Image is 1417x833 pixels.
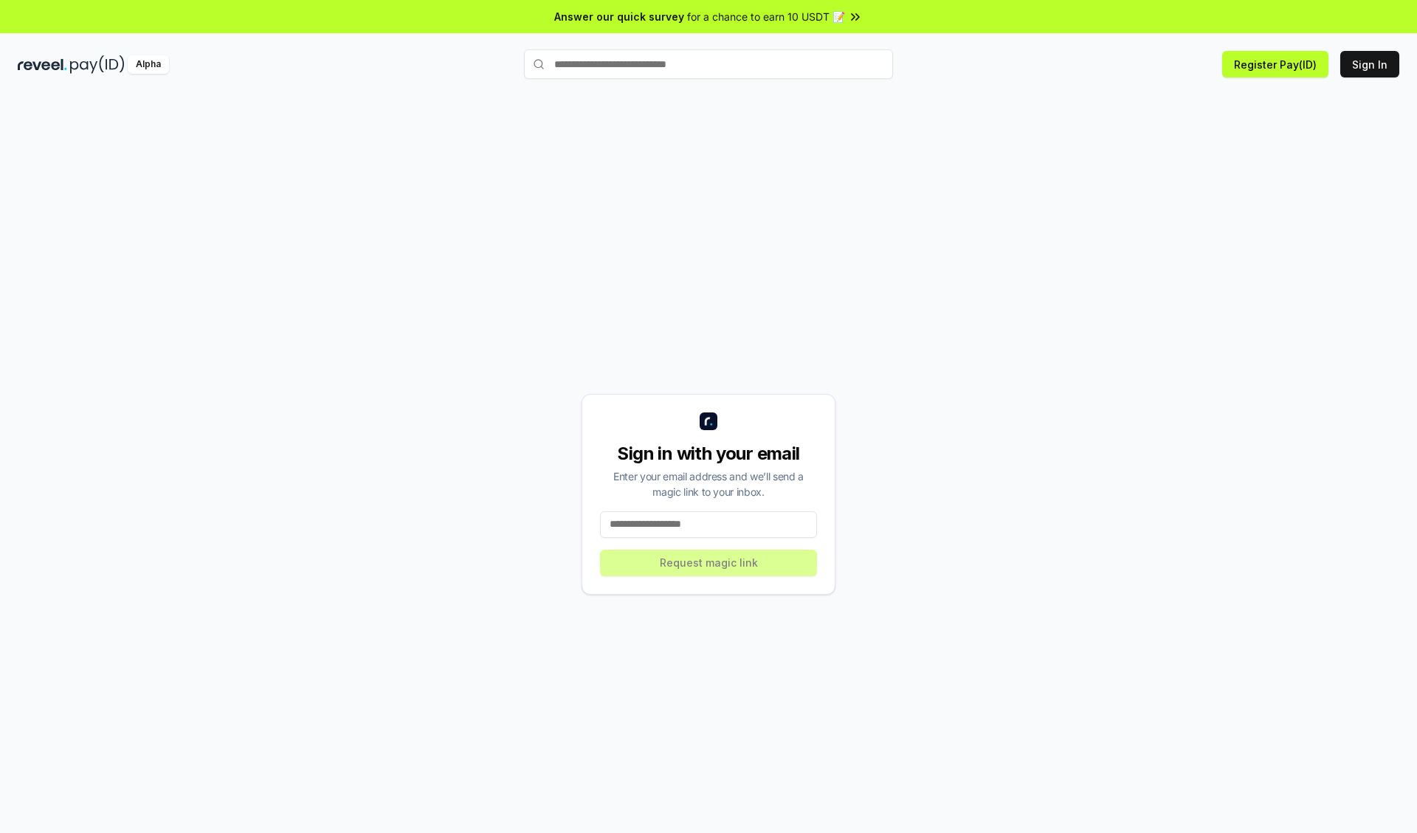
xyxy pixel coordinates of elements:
div: Sign in with your email [600,442,817,466]
img: logo_small [700,412,717,430]
img: reveel_dark [18,55,67,74]
img: pay_id [70,55,125,74]
div: Alpha [128,55,169,74]
button: Register Pay(ID) [1222,51,1328,77]
div: Enter your email address and we’ll send a magic link to your inbox. [600,469,817,500]
span: for a chance to earn 10 USDT 📝 [687,9,845,24]
span: Answer our quick survey [554,9,684,24]
button: Sign In [1340,51,1399,77]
